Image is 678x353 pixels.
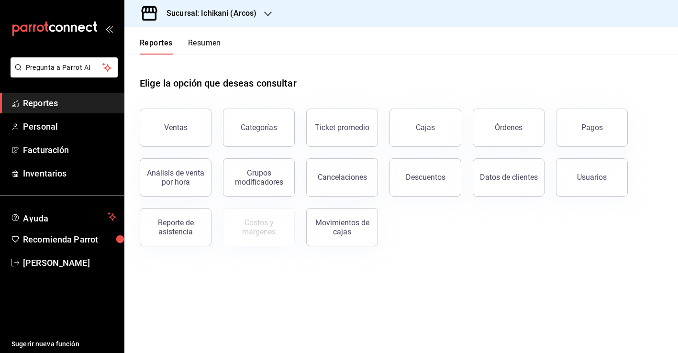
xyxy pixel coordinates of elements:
button: Ticket promedio [306,109,378,147]
button: Grupos modificadores [223,158,295,197]
div: Ticket promedio [315,123,369,132]
h1: Elige la opción que deseas consultar [140,76,297,90]
button: open_drawer_menu [105,25,113,33]
span: [PERSON_NAME] [23,256,116,269]
div: Análisis de venta por hora [146,168,205,187]
div: Descuentos [406,173,445,182]
span: Pregunta a Parrot AI [26,63,103,73]
div: Movimientos de cajas [312,218,372,236]
div: Pagos [581,123,603,132]
button: Ventas [140,109,211,147]
div: Reporte de asistencia [146,218,205,236]
div: Cajas [416,122,435,133]
button: Usuarios [556,158,628,197]
button: Órdenes [473,109,545,147]
button: Cancelaciones [306,158,378,197]
a: Pregunta a Parrot AI [7,69,118,79]
div: Grupos modificadores [229,168,289,187]
span: Ayuda [23,211,104,222]
h3: Sucursal: Ichikani (Arcos) [159,8,256,19]
button: Categorías [223,109,295,147]
button: Pregunta a Parrot AI [11,57,118,77]
span: Facturación [23,143,116,156]
button: Pagos [556,109,628,147]
div: Órdenes [495,123,522,132]
a: Cajas [389,109,461,147]
span: Personal [23,120,116,133]
span: Inventarios [23,167,116,180]
div: Costos y márgenes [229,218,289,236]
button: Datos de clientes [473,158,545,197]
button: Análisis de venta por hora [140,158,211,197]
button: Contrata inventarios para ver este reporte [223,208,295,246]
span: Reportes [23,97,116,110]
div: Usuarios [577,173,607,182]
div: Datos de clientes [480,173,538,182]
span: Sugerir nueva función [11,339,116,349]
button: Reporte de asistencia [140,208,211,246]
div: Categorías [241,123,277,132]
button: Resumen [188,38,221,55]
div: Cancelaciones [318,173,367,182]
button: Descuentos [389,158,461,197]
div: navigation tabs [140,38,221,55]
div: Ventas [164,123,188,132]
button: Reportes [140,38,173,55]
button: Movimientos de cajas [306,208,378,246]
span: Recomienda Parrot [23,233,116,246]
